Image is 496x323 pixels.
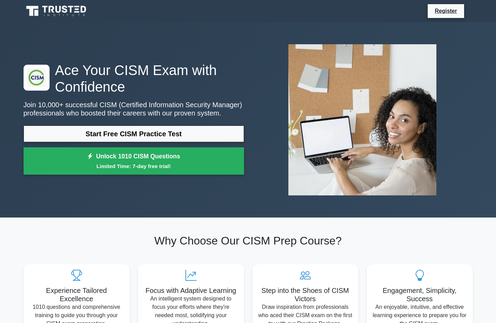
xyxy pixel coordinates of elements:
[258,286,353,303] h5: Step into the Shoes of CISM Victors
[143,286,238,295] h5: Focus with Adaptive Learning
[32,162,235,170] small: Limited Time: 7-day free trial!
[430,7,461,15] a: Register
[29,286,124,303] h5: Experience Tailored Excellence
[372,286,467,303] h5: Engagement, Simplicity, Success
[24,101,244,117] p: Join 10,000+ successful CISM (Certified Information Security Manager) professionals who boosted t...
[24,126,244,142] a: Start Free CISM Practice Test
[24,234,473,247] h2: Why Choose Our CISM Prep Course?
[24,62,244,95] h1: Ace Your CISM Exam with Confidence
[24,147,244,175] a: Unlock 1010 CISM QuestionsLimited Time: 7-day free trial!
